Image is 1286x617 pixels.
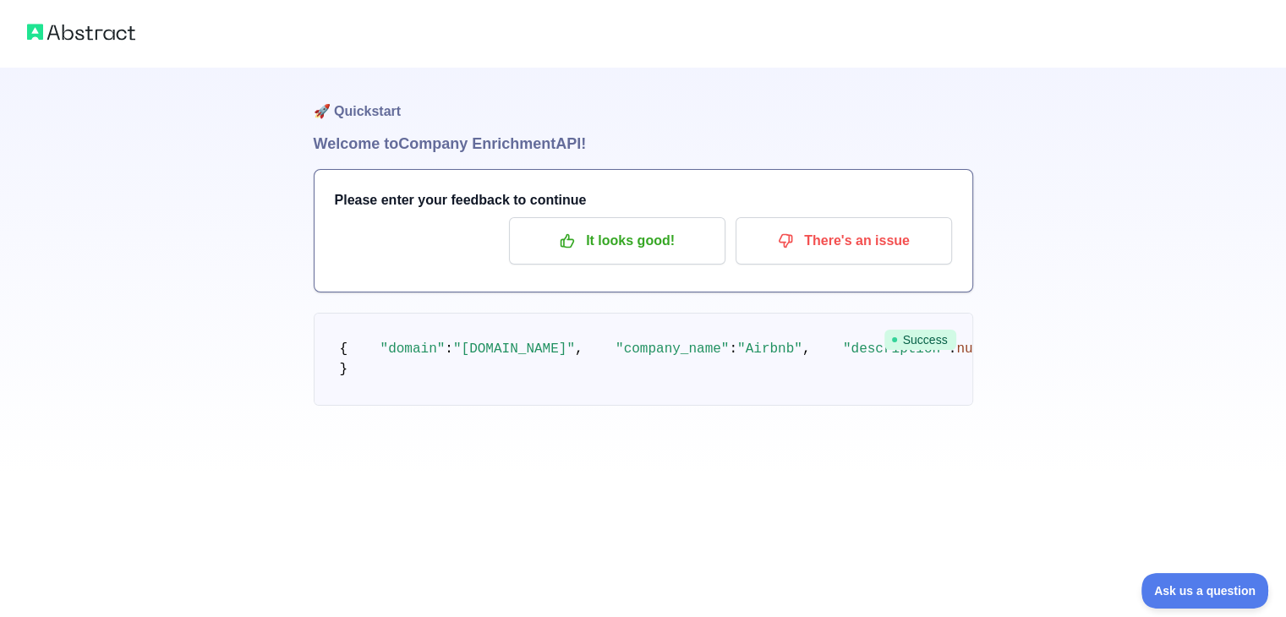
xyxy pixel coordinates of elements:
[802,341,811,357] span: ,
[729,341,737,357] span: :
[843,341,949,357] span: "description"
[1141,573,1269,609] iframe: Toggle Customer Support
[575,341,583,357] span: ,
[736,217,952,265] button: There's an issue
[380,341,446,357] span: "domain"
[453,341,575,357] span: "[DOMAIN_NAME]"
[509,217,725,265] button: It looks good!
[737,341,802,357] span: "Airbnb"
[748,227,939,255] p: There's an issue
[956,341,988,357] span: null
[314,132,973,156] h1: Welcome to Company Enrichment API!
[616,341,729,357] span: "company_name"
[27,20,135,44] img: Abstract logo
[340,341,348,357] span: {
[884,330,956,350] span: Success
[314,68,973,132] h1: 🚀 Quickstart
[445,341,453,357] span: :
[335,190,952,210] h3: Please enter your feedback to continue
[522,227,713,255] p: It looks good!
